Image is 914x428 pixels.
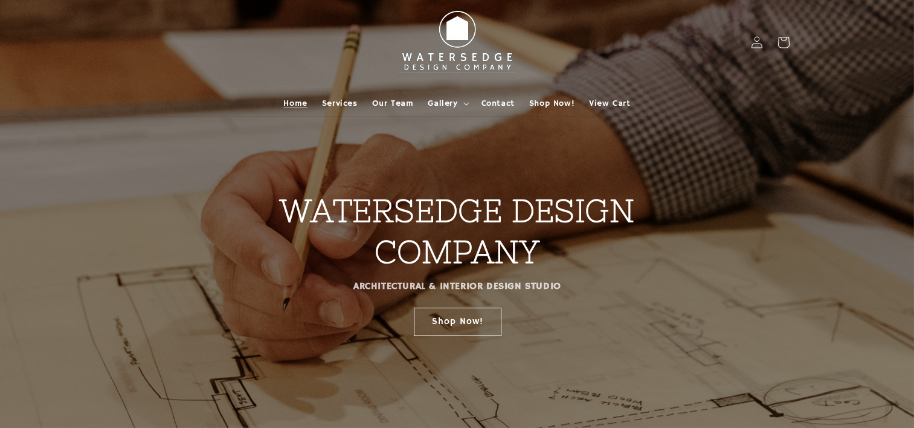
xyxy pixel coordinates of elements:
span: View Cart [589,98,630,109]
span: Home [283,98,307,109]
a: Home [276,91,314,116]
a: Contact [474,91,522,116]
a: Services [315,91,365,116]
span: Shop Now! [529,98,574,109]
span: Services [322,98,358,109]
span: Gallery [428,98,457,109]
a: Shop Now! [522,91,582,116]
a: View Cart [582,91,637,116]
a: Our Team [365,91,421,116]
strong: ARCHITECTURAL & INTERIOR DESIGN STUDIO [353,280,561,293]
a: Shop Now! [413,307,501,336]
strong: WATERSEDGE DESIGN COMPANY [280,193,634,270]
span: Contact [481,98,515,109]
span: Our Team [372,98,414,109]
summary: Gallery [420,91,474,116]
img: Watersedge Design Co [391,5,524,80]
